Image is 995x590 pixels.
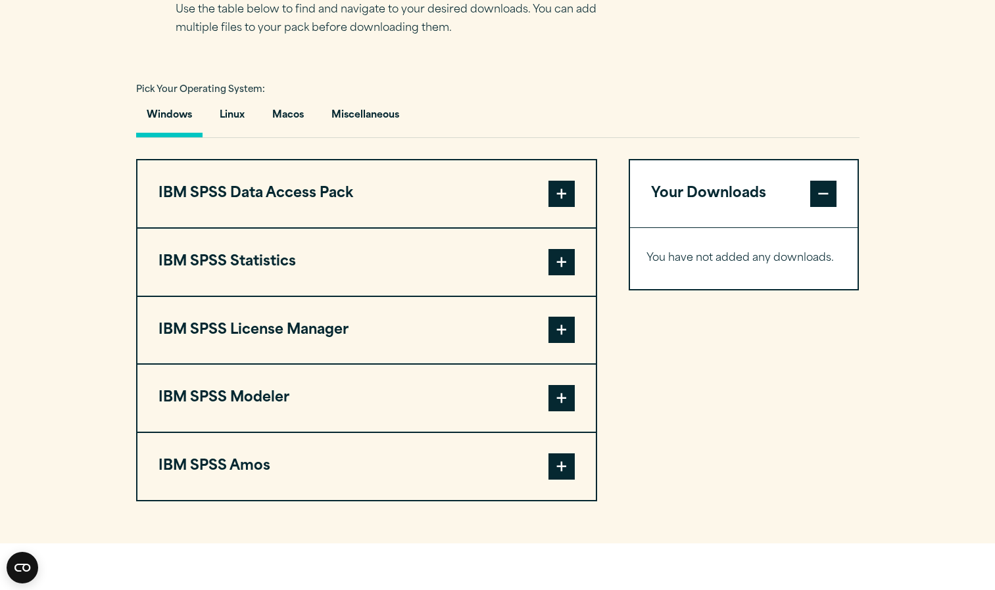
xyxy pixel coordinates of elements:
button: IBM SPSS License Manager [137,297,596,364]
button: Open CMP widget [7,552,38,583]
p: Use the table below to find and navigate to your desired downloads. You can add multiple files to... [176,1,616,39]
button: Your Downloads [630,160,858,227]
button: Macos [262,100,314,137]
p: You have not added any downloads. [646,249,842,268]
button: IBM SPSS Statistics [137,229,596,296]
span: Pick Your Operating System: [136,85,265,94]
div: Your Downloads [630,227,858,289]
button: Linux [209,100,255,137]
button: Windows [136,100,203,137]
button: Miscellaneous [321,100,410,137]
button: IBM SPSS Data Access Pack [137,160,596,227]
button: IBM SPSS Amos [137,433,596,500]
button: IBM SPSS Modeler [137,365,596,432]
